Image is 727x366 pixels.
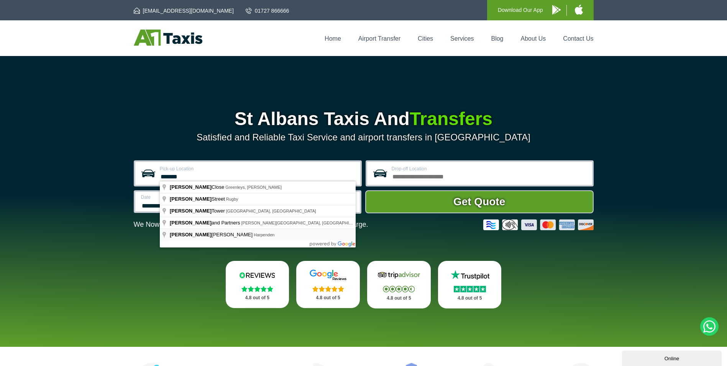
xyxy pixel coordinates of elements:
[226,261,289,308] a: Reviews.io Stars 4.8 out of 5
[552,5,561,15] img: A1 Taxis Android App
[438,261,502,308] a: Trustpilot Stars 4.8 out of 5
[392,167,588,171] label: Drop-off Location
[296,261,360,308] a: Google Stars 4.8 out of 5
[410,109,492,129] span: Transfers
[454,286,486,292] img: Stars
[170,184,225,190] span: Close
[358,35,400,42] a: Airport Transfer
[367,261,431,308] a: Tripadvisor Stars 4.8 out of 5
[376,269,422,281] img: Tripadvisor
[483,219,594,230] img: Credit And Debit Cards
[134,132,594,143] p: Satisfied and Reliable Taxi Service and airport transfers in [GEOGRAPHIC_DATA]
[160,167,356,171] label: Pick-up Location
[170,196,226,202] span: Street
[225,185,282,190] span: Greenleys, [PERSON_NAME]
[170,232,212,237] span: [PERSON_NAME]
[254,232,274,237] span: Harpenden
[305,293,351,303] p: 4.8 out of 5
[305,269,351,281] img: Google
[170,220,212,226] span: [PERSON_NAME]
[383,286,415,292] img: Stars
[234,293,281,303] p: 4.8 out of 5
[234,269,280,281] img: Reviews.io
[141,195,240,199] label: Date
[134,30,202,46] img: A1 Taxis St Albans LTD
[446,293,493,303] p: 4.8 out of 5
[226,197,238,201] span: Rugby
[170,208,226,214] span: Tower
[246,7,289,15] a: 01727 866666
[450,35,474,42] a: Services
[622,349,723,366] iframe: chat widget
[447,269,493,281] img: Trustpilot
[134,221,368,229] p: We Now Accept Card & Contactless Payment In
[376,293,422,303] p: 4.8 out of 5
[491,35,503,42] a: Blog
[226,209,316,213] span: [GEOGRAPHIC_DATA], [GEOGRAPHIC_DATA]
[498,5,543,15] p: Download Our App
[134,110,594,128] h1: St Albans Taxis And
[241,221,366,225] span: [PERSON_NAME][GEOGRAPHIC_DATA], [GEOGRAPHIC_DATA]
[241,286,273,292] img: Stars
[365,190,594,213] button: Get Quote
[563,35,593,42] a: Contact Us
[170,208,212,214] span: [PERSON_NAME]
[575,5,583,15] img: A1 Taxis iPhone App
[170,184,212,190] span: [PERSON_NAME]
[170,196,212,202] span: [PERSON_NAME]
[325,35,341,42] a: Home
[418,35,433,42] a: Cities
[521,35,546,42] a: About Us
[134,7,234,15] a: [EMAIL_ADDRESS][DOMAIN_NAME]
[170,220,241,226] span: and Partners
[312,286,344,292] img: Stars
[170,232,254,237] span: [PERSON_NAME]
